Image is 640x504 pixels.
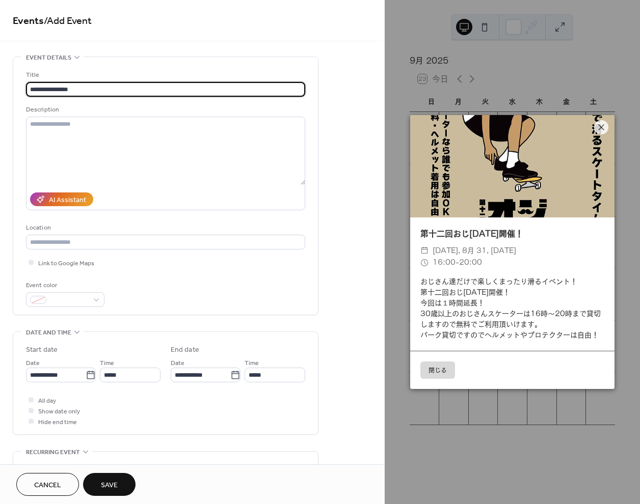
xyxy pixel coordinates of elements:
[26,358,40,369] span: Date
[459,259,482,266] span: 20:00
[13,11,44,31] a: Events
[26,345,58,355] div: Start date
[420,361,455,379] button: 閉じる
[44,11,92,31] span: / Add Event
[410,228,615,240] div: 第十二回おじ[DATE]開催！
[26,447,80,458] span: Recurring event
[16,473,79,496] button: Cancel
[38,258,94,269] span: Link to Google Maps
[26,327,71,338] span: Date and time
[38,417,77,428] span: Hide end time
[26,52,71,63] span: Event details
[420,245,429,257] div: ​
[245,358,259,369] span: Time
[38,406,80,417] span: Show date only
[100,358,114,369] span: Time
[34,480,61,491] span: Cancel
[101,480,118,491] span: Save
[171,345,199,355] div: End date
[171,358,184,369] span: Date
[38,396,56,406] span: All day
[30,192,93,206] button: AI Assistant
[433,245,516,257] span: [DATE], 8月 31, [DATE]
[26,222,303,233] div: Location
[26,70,303,80] div: Title
[410,276,615,341] div: おじさん達だけで楽しくまったり滑るイベント！ 第十二回おじ[DATE]開催！ 今回は１時間延長！ 30歳以上のおじさんスケーターは16時〜20時まで貸切しますので無料でご利用頂いけます。 パーク...
[49,195,86,206] div: AI Assistant
[420,257,429,269] div: ​
[26,104,303,115] div: Description
[456,259,459,266] span: -
[83,473,136,496] button: Save
[26,280,102,291] div: Event color
[433,259,456,266] span: 16:00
